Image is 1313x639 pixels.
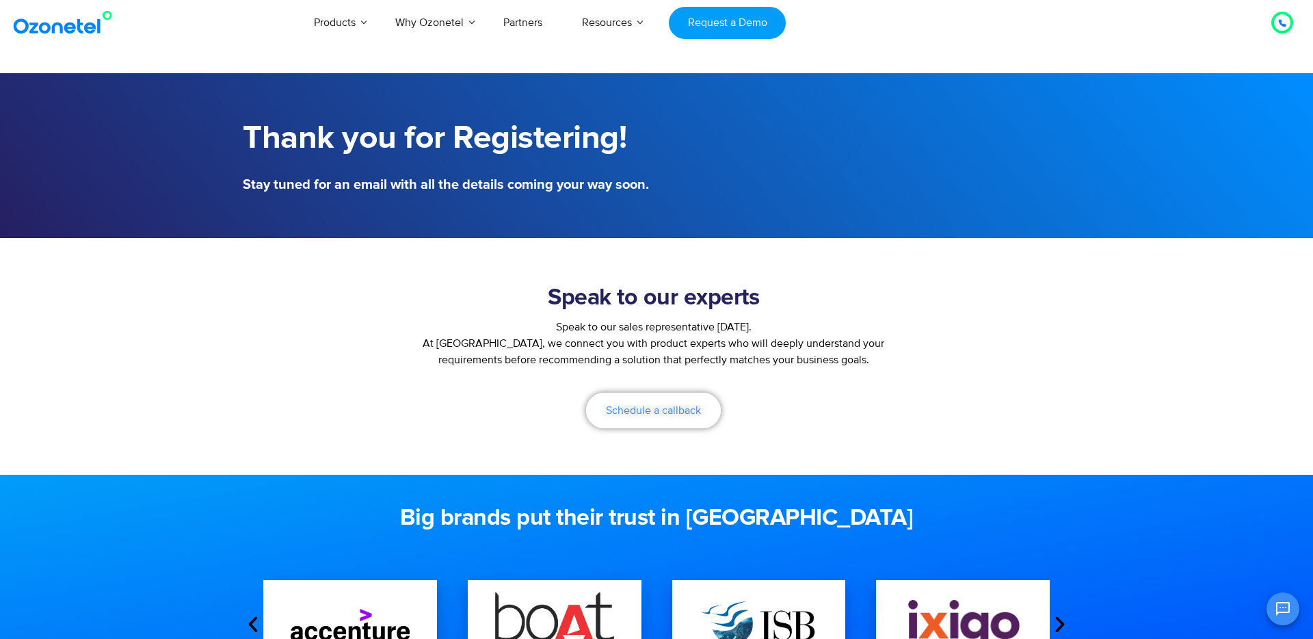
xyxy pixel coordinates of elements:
[411,335,897,368] p: At [GEOGRAPHIC_DATA], we connect you with product experts who will deeply understand your require...
[606,405,701,416] span: Schedule a callback
[243,178,650,192] h5: Stay tuned for an email with all the details coming your way soon.
[411,319,897,335] div: Speak to our sales representative [DATE].
[586,393,721,428] a: Schedule a callback
[243,120,650,157] h1: Thank you for Registering!
[411,285,897,312] h2: Speak to our experts
[669,7,786,39] a: Request a Demo
[1266,592,1299,625] button: Open chat
[243,505,1070,532] h2: Big brands put their trust in [GEOGRAPHIC_DATA]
